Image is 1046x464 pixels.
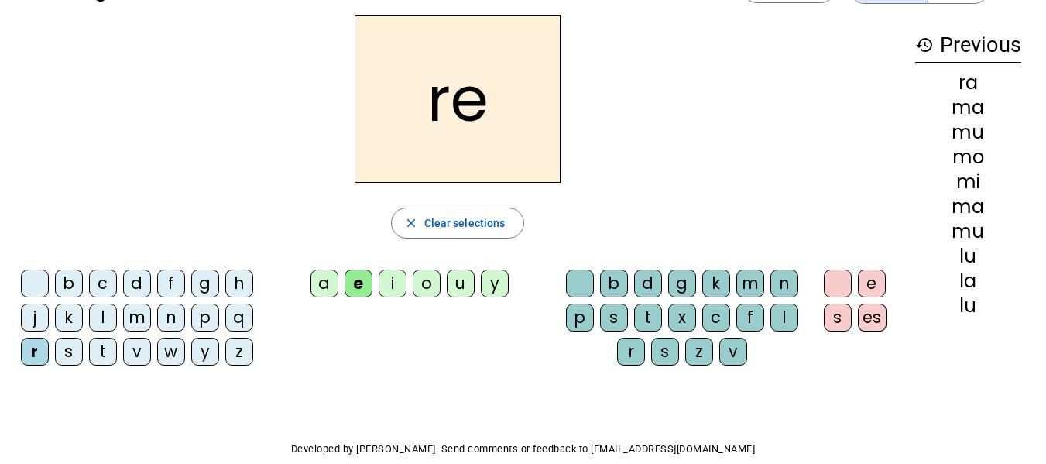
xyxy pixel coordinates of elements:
div: mi [915,173,1021,191]
div: s [600,304,628,332]
h3: Previous [915,28,1021,63]
div: o [413,270,441,297]
div: r [21,338,49,366]
div: s [55,338,83,366]
div: n [157,304,185,332]
div: c [702,304,730,332]
div: f [157,270,185,297]
div: y [481,270,509,297]
div: y [191,338,219,366]
div: n [770,270,798,297]
div: d [123,270,151,297]
div: e [858,270,886,297]
div: b [600,270,628,297]
div: la [915,272,1021,290]
div: mu [915,123,1021,142]
div: z [225,338,253,366]
mat-icon: history [915,36,934,54]
div: ma [915,98,1021,117]
div: lu [915,247,1021,266]
p: Developed by [PERSON_NAME]. Send comments or feedback to [EMAIL_ADDRESS][DOMAIN_NAME] [12,440,1034,459]
div: ra [915,74,1021,92]
div: lu [915,297,1021,315]
div: p [191,304,219,332]
div: u [447,270,475,297]
div: mo [915,148,1021,167]
div: p [566,304,594,332]
h2: re [355,15,561,183]
div: k [702,270,730,297]
div: mu [915,222,1021,241]
div: g [668,270,696,297]
span: Clear selections [424,214,506,232]
div: b [55,270,83,297]
div: w [157,338,185,366]
div: e [345,270,372,297]
div: es [858,304,887,332]
div: l [770,304,798,332]
div: d [634,270,662,297]
div: k [55,304,83,332]
div: m [123,304,151,332]
div: g [191,270,219,297]
mat-icon: close [404,216,418,230]
div: h [225,270,253,297]
div: t [634,304,662,332]
div: s [651,338,679,366]
div: j [21,304,49,332]
div: f [736,304,764,332]
div: m [736,270,764,297]
div: a [310,270,338,297]
div: t [89,338,117,366]
div: v [123,338,151,366]
div: z [685,338,713,366]
div: v [719,338,747,366]
div: ma [915,198,1021,216]
div: q [225,304,253,332]
div: s [824,304,852,332]
div: r [617,338,645,366]
div: x [668,304,696,332]
div: c [89,270,117,297]
div: i [379,270,406,297]
div: l [89,304,117,332]
button: Clear selections [391,208,525,239]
